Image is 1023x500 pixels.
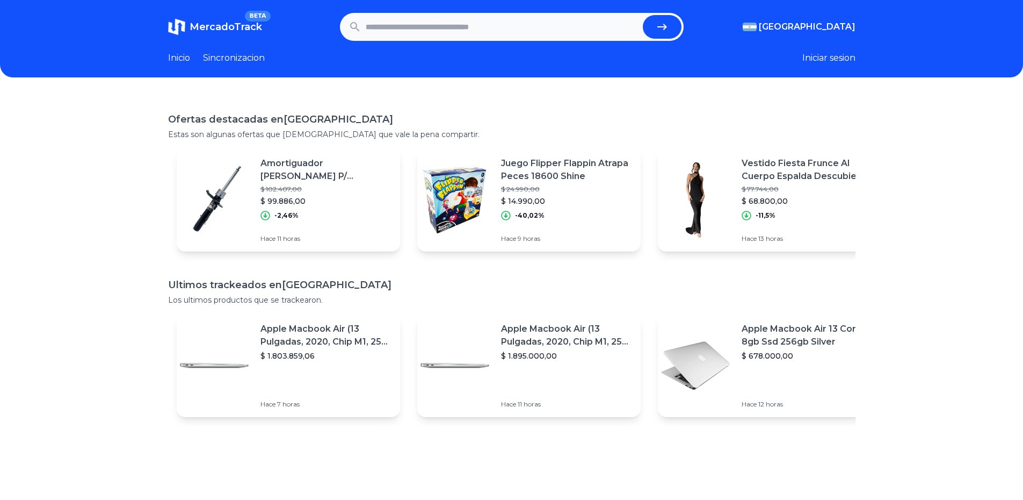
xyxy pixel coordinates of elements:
[742,351,873,361] p: $ 678.000,00
[177,148,400,252] a: Featured imageAmortiguador [PERSON_NAME] P/ [PERSON_NAME] Focus 3 Desde 2013$ 102.407,00$ 99.886,...
[417,162,492,238] img: Featured image
[658,162,733,238] img: Featured image
[168,129,855,140] p: Estas son algunas ofertas que [DEMOGRAPHIC_DATA] que vale la pena compartir.
[168,52,190,65] a: Inicio
[168,277,855,292] h1: Ultimos trackeados en [GEOGRAPHIC_DATA]
[260,323,391,348] p: Apple Macbook Air (13 Pulgadas, 2020, Chip M1, 256 Gb De Ssd, 8 Gb De Ram) - Plata
[168,295,855,305] p: Los ultimos productos que se trackearon.
[501,234,632,243] p: Hace 9 horas
[260,157,391,183] p: Amortiguador [PERSON_NAME] P/ [PERSON_NAME] Focus 3 Desde 2013
[245,11,270,22] span: BETA
[756,211,775,220] p: -11,5%
[168,18,262,35] a: MercadoTrackBETA
[417,314,641,417] a: Featured imageApple Macbook Air (13 Pulgadas, 2020, Chip M1, 256 Gb De Ssd, 8 Gb De Ram) - Plata$...
[260,351,391,361] p: $ 1.803.859,06
[190,21,262,33] span: MercadoTrack
[515,211,545,220] p: -40,02%
[742,234,873,243] p: Hace 13 horas
[743,20,855,33] button: [GEOGRAPHIC_DATA]
[417,148,641,252] a: Featured imageJuego Flipper Flappin Atrapa Peces 18600 Shine$ 24.990,00$ 14.990,00-40,02%Hace 9 h...
[658,148,881,252] a: Featured imageVestido Fiesta Frunce Al Cuerpo Espalda Descubierta 28741$ 77.744,00$ 68.800,00-11,...
[802,52,855,65] button: Iniciar sesion
[759,20,855,33] span: [GEOGRAPHIC_DATA]
[501,196,632,206] p: $ 14.990,00
[742,323,873,348] p: Apple Macbook Air 13 Core I5 8gb Ssd 256gb Silver
[168,18,185,35] img: MercadoTrack
[742,185,873,194] p: $ 77.744,00
[203,52,265,65] a: Sincronizacion
[501,185,632,194] p: $ 24.990,00
[177,314,400,417] a: Featured imageApple Macbook Air (13 Pulgadas, 2020, Chip M1, 256 Gb De Ssd, 8 Gb De Ram) - Plata$...
[658,314,881,417] a: Featured imageApple Macbook Air 13 Core I5 8gb Ssd 256gb Silver$ 678.000,00Hace 12 horas
[742,400,873,409] p: Hace 12 horas
[501,400,632,409] p: Hace 11 horas
[260,400,391,409] p: Hace 7 horas
[274,211,299,220] p: -2,46%
[260,196,391,206] p: $ 99.886,00
[168,112,855,127] h1: Ofertas destacadas en [GEOGRAPHIC_DATA]
[742,157,873,183] p: Vestido Fiesta Frunce Al Cuerpo Espalda Descubierta 28741
[177,162,252,238] img: Featured image
[417,328,492,403] img: Featured image
[658,328,733,403] img: Featured image
[743,23,757,31] img: Argentina
[501,157,632,183] p: Juego Flipper Flappin Atrapa Peces 18600 Shine
[742,196,873,206] p: $ 68.800,00
[260,185,391,194] p: $ 102.407,00
[260,234,391,243] p: Hace 11 horas
[501,323,632,348] p: Apple Macbook Air (13 Pulgadas, 2020, Chip M1, 256 Gb De Ssd, 8 Gb De Ram) - Plata
[177,328,252,403] img: Featured image
[501,351,632,361] p: $ 1.895.000,00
